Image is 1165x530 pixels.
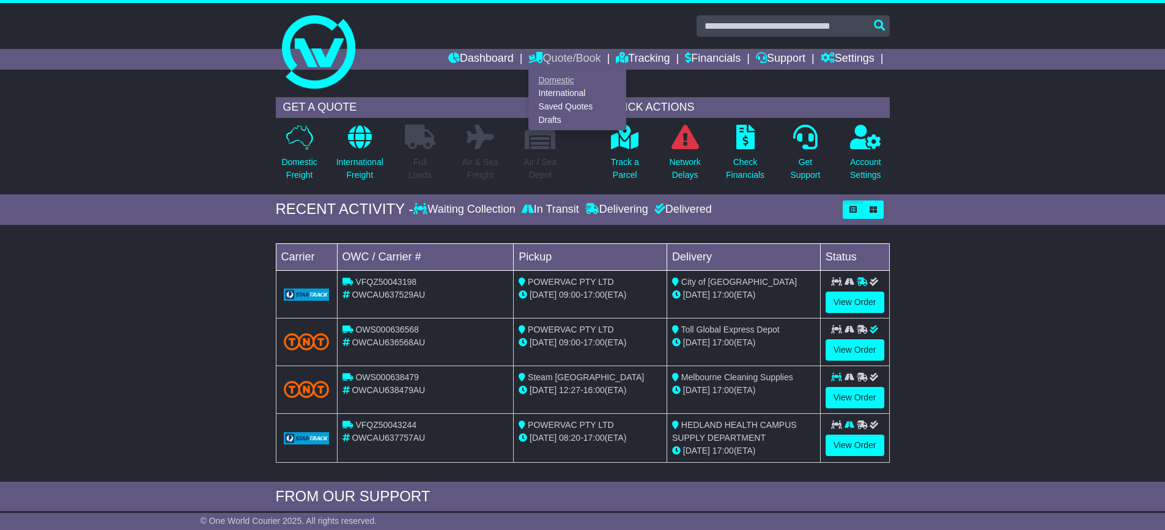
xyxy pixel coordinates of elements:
span: [DATE] [683,290,710,300]
div: (ETA) [672,289,815,301]
span: OWCAU636568AU [352,337,425,347]
span: 17:00 [712,290,734,300]
a: Domestic [529,73,626,87]
span: [DATE] [683,337,710,347]
span: [DATE] [683,446,710,455]
a: InternationalFreight [336,124,384,188]
p: International Freight [336,156,383,182]
span: City of [GEOGRAPHIC_DATA] [681,277,797,287]
span: [DATE] [530,433,557,443]
span: POWERVAC PTY LTD [528,325,614,334]
a: AccountSettings [849,124,882,188]
div: Quote/Book [528,70,626,130]
img: TNT_Domestic.png [284,381,330,397]
p: Domestic Freight [281,156,317,182]
td: Delivery [667,243,820,270]
span: HEDLAND HEALTH CAMPUS SUPPLY DEPARTMENT [672,420,797,443]
div: GET A QUOTE [276,97,564,118]
span: VFQZ50043244 [355,420,416,430]
p: Account Settings [850,156,881,182]
p: Track a Parcel [611,156,639,182]
a: Tracking [616,49,670,70]
td: OWC / Carrier # [337,243,514,270]
p: Air / Sea Depot [524,156,557,182]
span: OWCAU637757AU [352,433,425,443]
a: Financials [685,49,741,70]
span: OWCAU637529AU [352,290,425,300]
p: Check Financials [726,156,764,182]
div: Delivered [651,203,712,216]
span: 09:00 [559,337,580,347]
span: [DATE] [530,385,557,395]
div: In Transit [519,203,582,216]
span: 16:00 [583,385,605,395]
img: TNT_Domestic.png [284,333,330,350]
p: Air & Sea Freight [462,156,498,182]
div: Waiting Collection [413,203,518,216]
div: - (ETA) [519,432,662,444]
span: © One World Courier 2025. All rights reserved. [201,516,377,526]
div: - (ETA) [519,336,662,349]
td: Status [820,243,889,270]
a: View Order [826,339,884,361]
span: [DATE] [683,385,710,395]
a: Quote/Book [528,49,601,70]
a: Settings [821,49,875,70]
span: 17:00 [583,433,605,443]
div: Delivering [582,203,651,216]
a: View Order [826,435,884,456]
div: (ETA) [672,384,815,397]
span: OWS000638479 [355,372,419,382]
span: OWCAU638479AU [352,385,425,395]
a: International [529,87,626,100]
a: Drafts [529,113,626,127]
img: GetCarrierServiceLogo [284,289,330,301]
div: - (ETA) [519,384,662,397]
span: 12:27 [559,385,580,395]
span: [DATE] [530,290,557,300]
p: Get Support [790,156,820,182]
div: FROM OUR SUPPORT [276,488,890,506]
span: POWERVAC PTY LTD [528,420,614,430]
a: Support [756,49,805,70]
a: View Order [826,387,884,408]
span: 17:00 [712,385,734,395]
div: (ETA) [672,444,815,457]
a: Dashboard [448,49,514,70]
span: Melbourne Cleaning Supplies [681,372,793,382]
span: OWS000636568 [355,325,419,334]
span: POWERVAC PTY LTD [528,277,614,287]
a: DomesticFreight [281,124,317,188]
img: GetCarrierServiceLogo [284,432,330,444]
a: CheckFinancials [725,124,765,188]
td: Carrier [276,243,337,270]
span: 17:00 [712,446,734,455]
a: NetworkDelays [668,124,701,188]
span: 09:00 [559,290,580,300]
span: 17:00 [583,337,605,347]
span: 17:00 [712,337,734,347]
div: (ETA) [672,336,815,349]
p: Network Delays [669,156,700,182]
span: 08:20 [559,433,580,443]
span: Toll Global Express Depot [681,325,780,334]
td: Pickup [514,243,667,270]
span: [DATE] [530,337,557,347]
a: Saved Quotes [529,100,626,114]
div: RECENT ACTIVITY - [276,201,414,218]
p: Full Loads [405,156,435,182]
span: Steam [GEOGRAPHIC_DATA] [528,372,644,382]
a: Track aParcel [610,124,640,188]
div: QUICK ACTIONS [601,97,890,118]
div: - (ETA) [519,289,662,301]
a: GetSupport [790,124,821,188]
a: View Order [826,292,884,313]
span: 17:00 [583,290,605,300]
span: VFQZ50043198 [355,277,416,287]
